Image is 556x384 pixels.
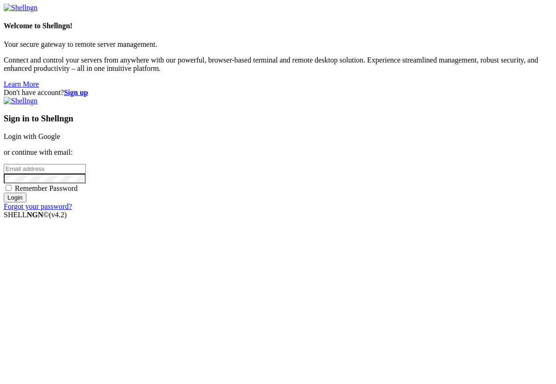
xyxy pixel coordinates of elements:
img: Shellngn [4,4,38,12]
input: Email address [4,164,86,174]
b: NGN [27,211,44,219]
h4: Welcome to Shellngn! [4,22,552,30]
a: Forgot your password? [4,202,72,210]
a: Sign up [64,88,88,96]
p: Your secure gateway to remote server management. [4,40,552,49]
img: Shellngn [4,97,38,105]
p: Connect and control your servers from anywhere with our powerful, browser-based terminal and remo... [4,56,552,73]
input: Login [4,193,26,202]
a: Login with Google [4,132,60,140]
div: Don't have account? [4,88,552,97]
span: SHELL © [4,211,67,219]
span: 4.2.0 [49,211,67,219]
p: or continue with email: [4,148,552,157]
a: Learn More [4,80,39,88]
h3: Sign in to Shellngn [4,113,552,124]
span: Remember Password [15,184,78,192]
input: Remember Password [6,185,12,191]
